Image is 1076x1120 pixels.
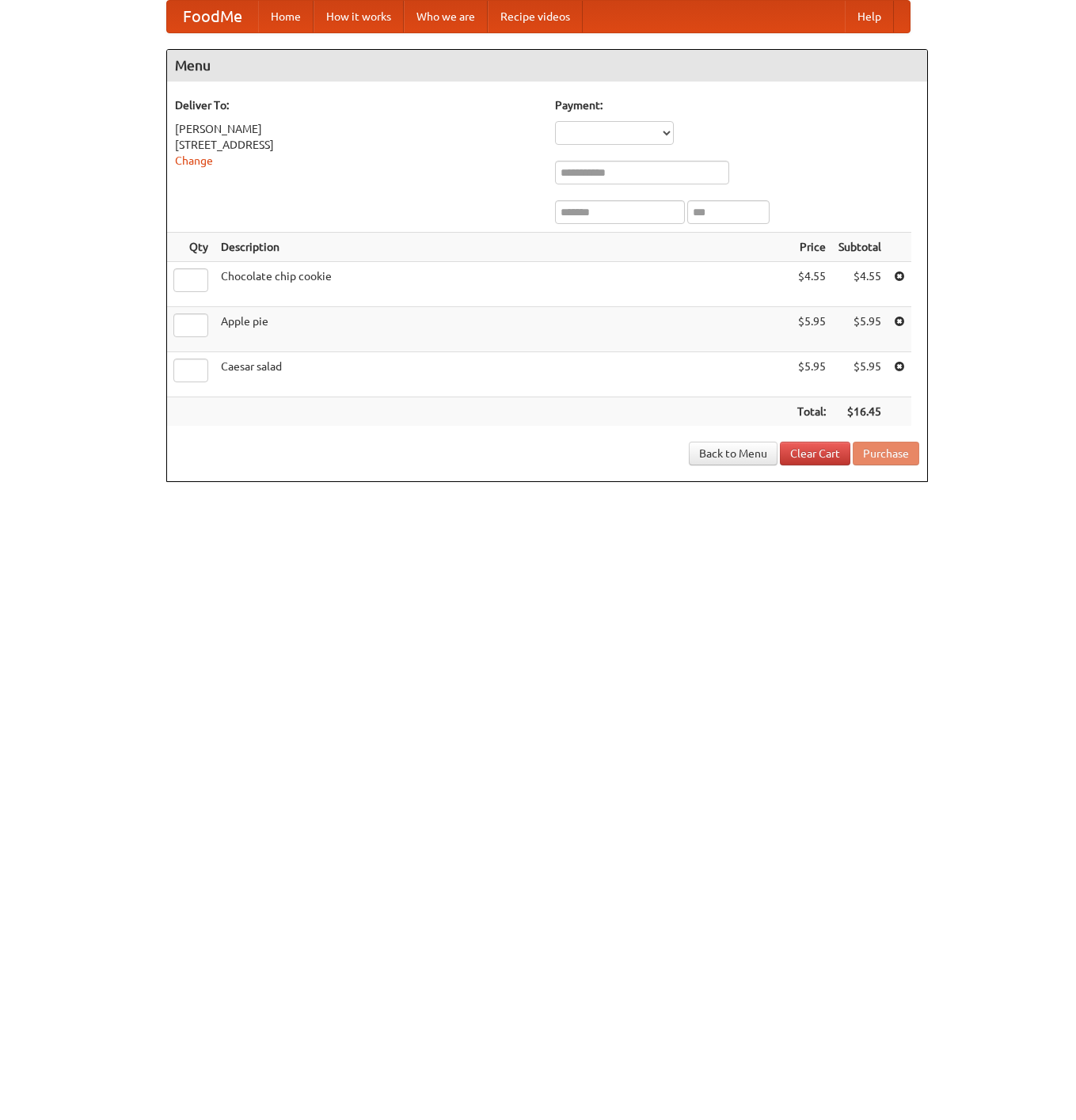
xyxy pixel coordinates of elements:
[488,1,583,32] a: Recipe videos
[175,154,213,167] a: Change
[791,352,832,397] td: $5.95
[832,233,888,262] th: Subtotal
[215,262,791,307] td: Chocolate chip cookie
[791,262,832,307] td: $4.55
[167,50,927,82] h4: Menu
[215,233,791,262] th: Description
[167,1,258,32] a: FoodMe
[215,352,791,397] td: Caesar salad
[215,307,791,352] td: Apple pie
[167,233,215,262] th: Qty
[689,442,778,465] a: Back to Menu
[853,442,919,465] button: Purchase
[175,97,539,113] h5: Deliver To:
[175,137,539,153] div: [STREET_ADDRESS]
[832,397,888,427] th: $16.45
[780,442,850,465] a: Clear Cart
[791,307,832,352] td: $5.95
[845,1,894,32] a: Help
[791,397,832,427] th: Total:
[832,352,888,397] td: $5.95
[832,307,888,352] td: $5.95
[258,1,314,32] a: Home
[175,121,539,137] div: [PERSON_NAME]
[555,97,919,113] h5: Payment:
[404,1,488,32] a: Who we are
[314,1,404,32] a: How it works
[832,262,888,307] td: $4.55
[791,233,832,262] th: Price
